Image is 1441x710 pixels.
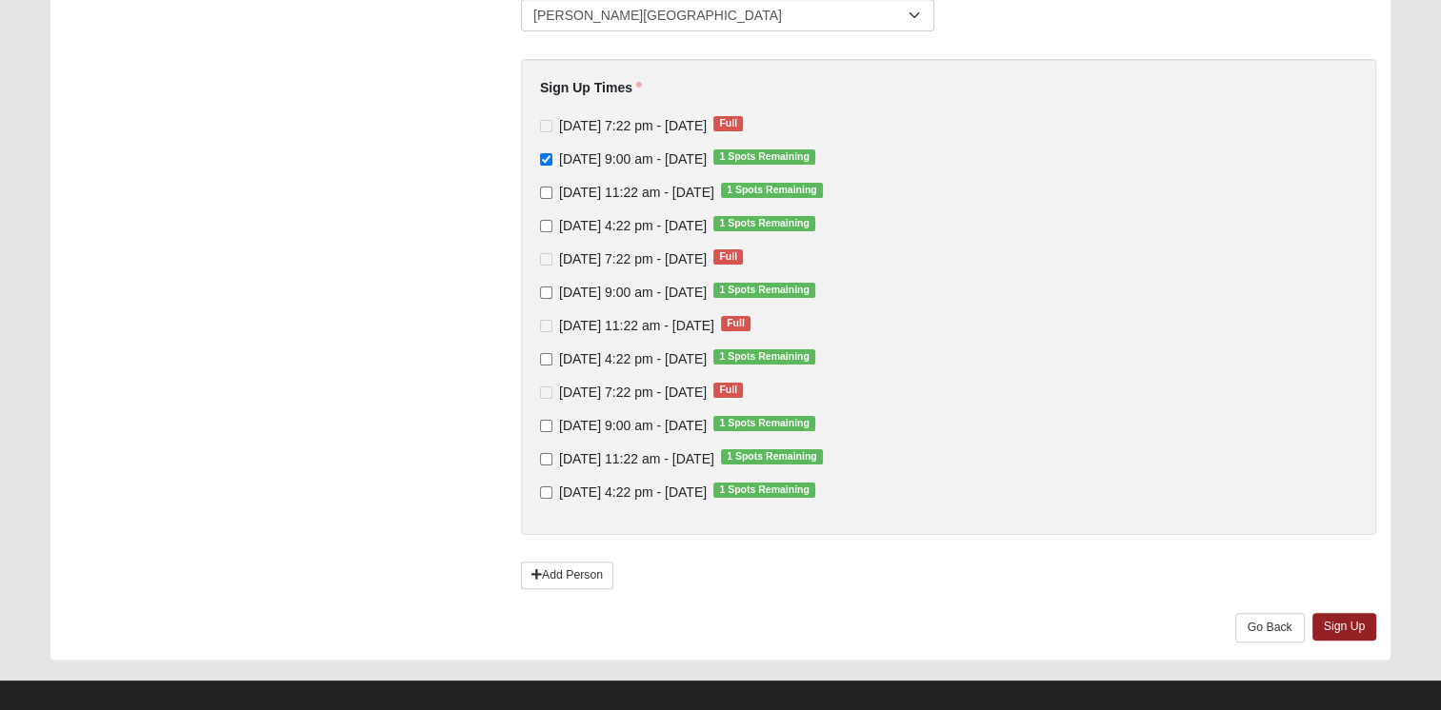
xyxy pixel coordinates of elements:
[713,216,815,231] span: 1 Spots Remaining
[559,351,707,366] span: [DATE] 4:22 pm - [DATE]
[559,151,707,167] span: [DATE] 9:00 am - [DATE]
[540,253,552,266] input: [DATE] 7:22 pm - [DATE]Full
[540,353,552,365] input: [DATE] 4:22 pm - [DATE]1 Spots Remaining
[540,187,552,199] input: [DATE] 11:22 am - [DATE]1 Spots Remaining
[540,420,552,432] input: [DATE] 9:00 am - [DATE]1 Spots Remaining
[713,416,815,431] span: 1 Spots Remaining
[721,449,823,464] span: 1 Spots Remaining
[721,316,751,331] span: Full
[540,386,552,399] input: [DATE] 7:22 pm - [DATE]Full
[1235,613,1305,642] a: Go Back
[540,486,552,499] input: [DATE] 4:22 pm - [DATE]1 Spots Remaining
[559,484,707,500] span: [DATE] 4:22 pm - [DATE]
[559,185,714,200] span: [DATE] 11:22 am - [DATE]
[713,383,743,398] span: Full
[559,318,714,333] span: [DATE] 11:22 am - [DATE]
[559,251,707,266] span: [DATE] 7:22 pm - [DATE]
[540,220,552,232] input: [DATE] 4:22 pm - [DATE]1 Spots Remaining
[721,183,823,198] span: 1 Spots Remaining
[713,249,743,265] span: Full
[713,283,815,298] span: 1 Spots Remaining
[559,385,707,400] span: [DATE] 7:22 pm - [DATE]
[559,451,714,466] span: [DATE] 11:22 am - [DATE]
[713,349,815,365] span: 1 Spots Remaining
[540,120,552,132] input: [DATE] 7:22 pm - [DATE]Full
[559,218,707,233] span: [DATE] 4:22 pm - [DATE]
[713,149,815,165] span: 1 Spots Remaining
[713,483,815,498] span: 1 Spots Remaining
[559,285,707,300] span: [DATE] 9:00 am - [DATE]
[559,118,707,133] span: [DATE] 7:22 pm - [DATE]
[540,453,552,465] input: [DATE] 11:22 am - [DATE]1 Spots Remaining
[540,320,552,332] input: [DATE] 11:22 am - [DATE]Full
[713,116,743,131] span: Full
[540,78,642,97] label: Sign Up Times
[540,286,552,299] input: [DATE] 9:00 am - [DATE]1 Spots Remaining
[521,562,613,589] a: Add Person
[1312,613,1377,641] a: Sign Up
[559,418,707,433] span: [DATE] 9:00 am - [DATE]
[540,153,552,166] input: [DATE] 9:00 am - [DATE]1 Spots Remaining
